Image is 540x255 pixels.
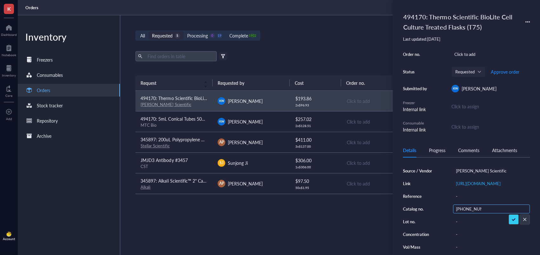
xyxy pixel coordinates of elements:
[403,69,428,75] div: Status
[141,95,271,101] span: 494170: Thermo Scientific BioLite Cell Culture Treated Flasks (T75)
[37,117,58,124] div: Repository
[228,180,263,187] span: [PERSON_NAME]
[295,157,336,164] div: $ 306.00
[140,32,145,39] div: All
[141,122,207,128] div: MTC Bio
[403,232,435,237] div: Concentration
[341,173,418,194] td: Click to add
[141,79,200,86] span: Request
[295,95,336,102] div: $ 193.86
[18,30,120,43] div: Inventory
[152,32,173,39] div: Requested
[403,126,428,133] div: Internal link
[1,23,17,37] a: Dashboard
[3,237,15,241] div: Account
[403,106,428,113] div: Internal link
[141,143,169,149] a: Stellar Scientific
[295,124,336,128] div: 2 x $ 128.51
[456,180,501,186] a: [URL][DOMAIN_NAME]
[37,56,53,63] div: Freezers
[295,178,336,185] div: $ 97.50
[429,147,445,154] div: Progress
[219,139,224,145] span: AP
[6,232,11,237] img: da48f3c6-a43e-4a2d-aade-5eac0d93827f.jpeg
[341,152,418,173] td: Click to add
[2,73,16,77] div: Inventory
[228,139,263,145] span: [PERSON_NAME]
[295,116,336,123] div: $ 257.02
[403,120,428,126] div: Consumable
[2,53,16,57] div: Notebook
[453,86,458,91] span: KW
[492,147,517,154] div: Attachments
[37,132,51,139] div: Archive
[219,181,224,186] span: AP
[451,50,530,59] div: Click to add
[403,100,428,106] div: Freezer
[295,103,336,107] div: 2 x $ 96.93
[403,36,530,42] div: Last updated: [DATE]
[141,178,383,184] span: 345897: Alkali Scientific™ 2" Cardboard Freezer Boxes with Drain Holes - Water and Ice Resistant ...
[219,119,224,124] span: KW
[219,99,224,103] span: KW
[18,99,120,112] a: Stock tracker
[341,91,418,111] td: Click to add
[403,181,435,186] div: Link
[403,168,435,174] div: Source / Vendor
[18,69,120,81] a: Consumables
[491,67,520,77] button: Approve order
[341,75,418,91] th: Order no.
[2,43,16,57] a: Notebook
[451,123,530,130] div: Click to assign
[5,84,12,97] a: Core
[141,116,211,122] span: 494170: 5mL Conical Tubes 500/CS
[403,86,428,91] div: Submitted by
[491,69,519,74] span: Approve order
[18,130,120,142] a: Archive
[141,184,150,190] a: Alkali
[400,10,522,34] div: 494170: Thermo Scientific BioLite Cell Culture Treated Flasks (T75)
[250,33,255,38] div: 1902
[451,103,530,110] div: Click to assign
[217,33,222,38] div: 19
[141,157,188,163] span: JMJD3 Antibody #3457
[187,32,208,39] div: Processing
[453,192,530,201] div: -
[403,244,435,250] div: Vol/Mass
[228,118,263,125] span: [PERSON_NAME]
[5,94,12,97] div: Core
[141,136,413,143] span: 345897: 200uL Polypropylene Gel Loading Tips For Universal Pipettes, RNase and DNase Free, Steril...
[175,33,180,38] div: 5
[220,160,223,166] span: SJ
[403,219,435,225] div: Lot no.
[228,98,263,104] span: [PERSON_NAME]
[453,243,530,252] div: -
[341,111,418,132] td: Click to add
[18,53,120,66] a: Freezers
[462,85,497,92] span: [PERSON_NAME]
[229,32,248,39] div: Complete
[295,186,336,190] div: 50 x $ 1.95
[455,69,480,75] span: Requested
[37,102,63,109] div: Stock tracker
[458,147,479,154] div: Comments
[453,230,530,239] div: -
[403,206,435,212] div: Catalog no.
[295,144,336,148] div: 3 x $ 137.00
[213,75,290,91] th: Requested by
[295,165,336,169] div: 1 x $ 306.00
[2,63,16,77] a: Inventory
[341,132,418,152] td: Click to add
[403,51,428,57] div: Order no.
[141,164,207,169] div: CST
[145,51,214,61] input: Find orders in table
[347,159,413,166] div: Click to add
[453,166,530,175] div: [PERSON_NAME] Scientific
[1,33,17,37] div: Dashboard
[403,193,435,199] div: Reference
[347,180,413,187] div: Click to add
[18,84,120,97] a: Orders
[403,147,416,154] div: Details
[295,136,336,143] div: $ 411.00
[37,87,50,94] div: Orders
